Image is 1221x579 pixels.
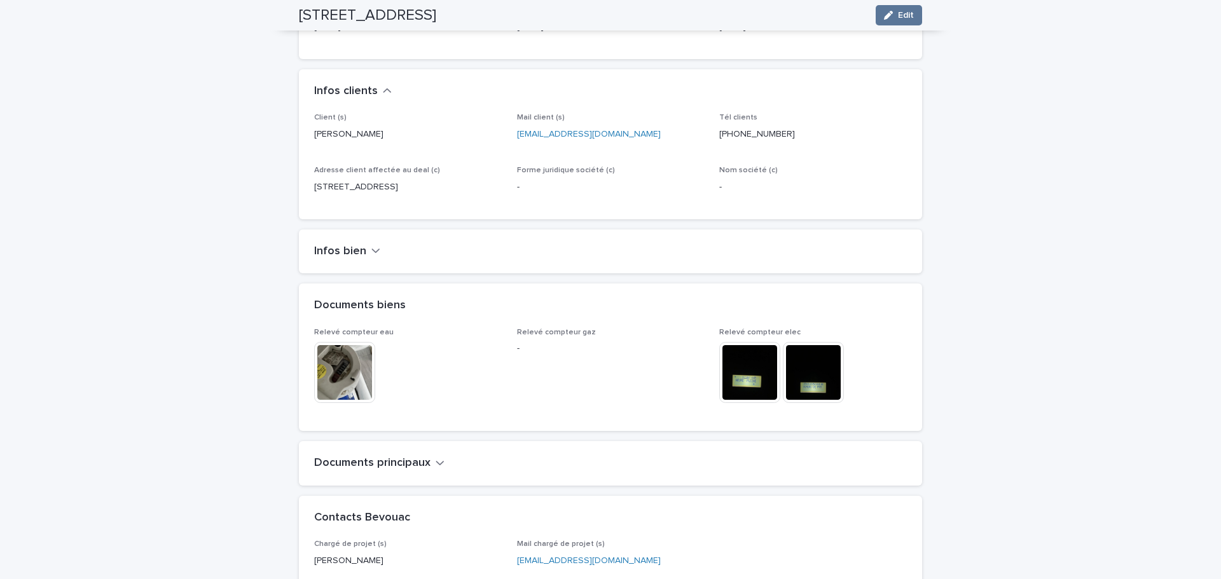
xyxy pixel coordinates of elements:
[314,540,387,548] span: Chargé de projet (s)
[517,181,705,194] p: -
[517,329,596,336] span: Relevé compteur gaz
[719,329,801,336] span: Relevé compteur elec
[719,114,757,121] span: Tél clients
[314,128,502,141] p: [PERSON_NAME]
[314,167,440,174] span: Adresse client affectée au deal (c)
[314,85,392,99] button: Infos clients
[719,181,907,194] p: -
[314,456,445,470] button: Documents principaux
[314,511,410,525] h2: Contacts Bevouac
[517,114,565,121] span: Mail client (s)
[314,299,406,313] h2: Documents biens
[719,128,907,141] p: [PHONE_NUMBER]
[314,85,378,99] h2: Infos clients
[314,181,502,194] p: [STREET_ADDRESS]
[299,6,436,25] h2: [STREET_ADDRESS]
[314,554,502,568] p: [PERSON_NAME]
[876,5,922,25] button: Edit
[517,130,661,139] a: [EMAIL_ADDRESS][DOMAIN_NAME]
[517,342,705,355] p: -
[517,556,661,565] a: [EMAIL_ADDRESS][DOMAIN_NAME]
[314,245,380,259] button: Infos bien
[517,540,605,548] span: Mail chargé de projet (s)
[314,329,394,336] span: Relevé compteur eau
[517,167,615,174] span: Forme juridique société (c)
[898,11,914,20] span: Edit
[314,245,366,259] h2: Infos bien
[719,167,778,174] span: Nom société (c)
[314,114,347,121] span: Client (s)
[314,456,431,470] h2: Documents principaux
